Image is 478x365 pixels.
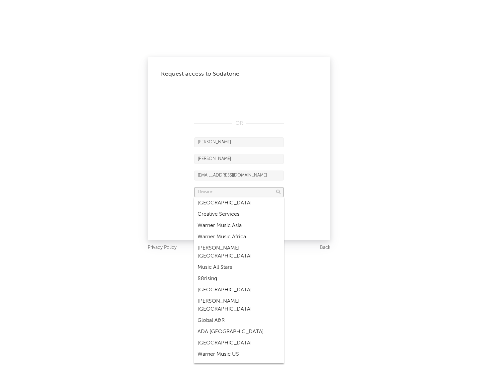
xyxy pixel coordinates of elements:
[194,197,284,209] div: [GEOGRAPHIC_DATA]
[194,284,284,296] div: [GEOGRAPHIC_DATA]
[148,244,177,252] a: Privacy Policy
[194,209,284,220] div: Creative Services
[194,337,284,349] div: [GEOGRAPHIC_DATA]
[194,137,284,147] input: First Name
[194,119,284,127] div: OR
[194,154,284,164] input: Last Name
[194,231,284,243] div: Warner Music Africa
[194,220,284,231] div: Warner Music Asia
[320,244,330,252] a: Back
[194,273,284,284] div: 88rising
[194,243,284,262] div: [PERSON_NAME] [GEOGRAPHIC_DATA]
[194,187,284,197] input: Division
[194,315,284,326] div: Global A&R
[194,296,284,315] div: [PERSON_NAME] [GEOGRAPHIC_DATA]
[194,171,284,181] input: Email
[161,70,317,78] div: Request access to Sodatone
[194,349,284,360] div: Warner Music US
[194,326,284,337] div: ADA [GEOGRAPHIC_DATA]
[194,262,284,273] div: Music All Stars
